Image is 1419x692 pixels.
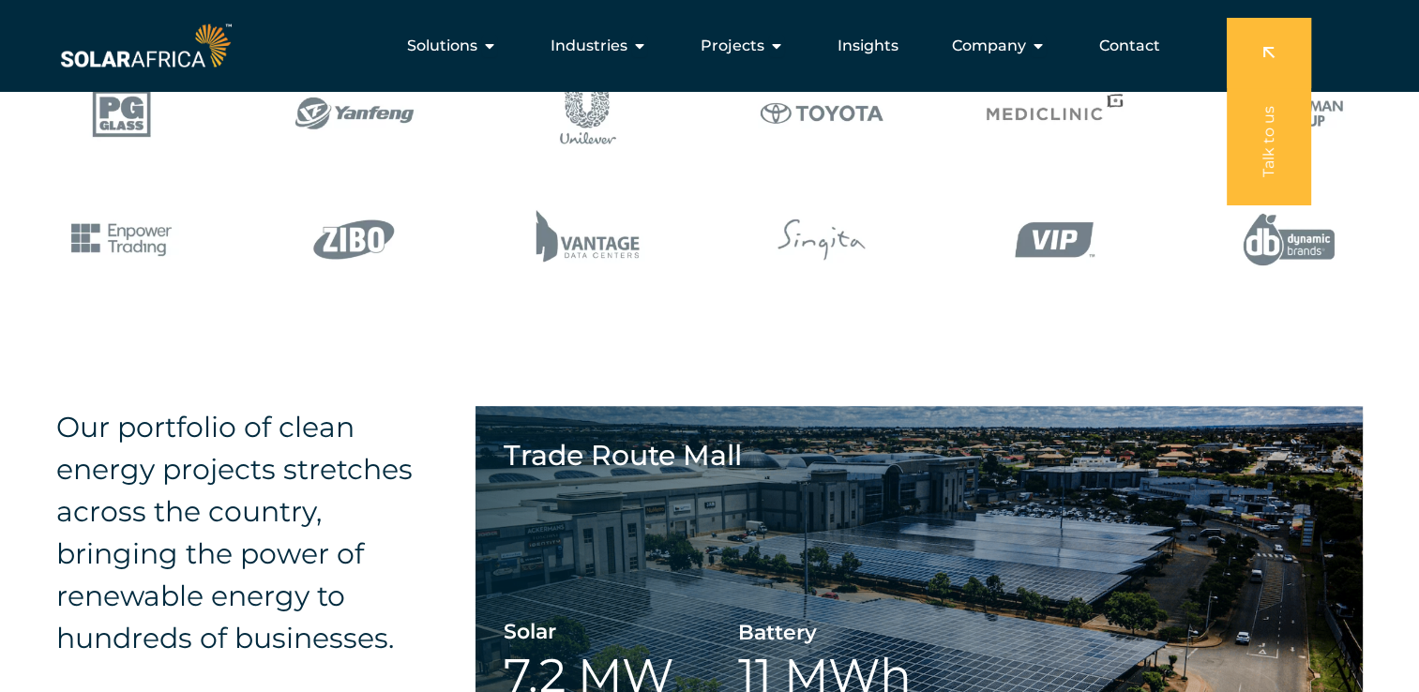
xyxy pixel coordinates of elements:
[701,35,764,57] span: Projects
[968,59,1192,167] img: Item 6
[917,186,1141,293] img: Item 4
[1099,35,1160,57] a: Contact
[268,59,492,167] img: Item 3
[451,186,675,293] img: Item 2
[56,406,414,659] h4: Our portfolio of clean energy projects stretches across the country, bringing the power of renewa...
[35,59,259,167] img: Item 2
[235,27,1175,65] nav: Menu
[952,35,1026,57] span: Company
[685,186,909,293] img: Item 3
[235,27,1175,65] div: Menu Toggle
[551,35,627,57] span: Industries
[502,59,726,167] img: Item 4
[838,35,898,57] a: Insights
[734,59,959,167] img: Item 5
[1151,186,1375,293] img: Item 5
[407,35,477,57] span: Solutions
[218,186,442,293] img: Item 1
